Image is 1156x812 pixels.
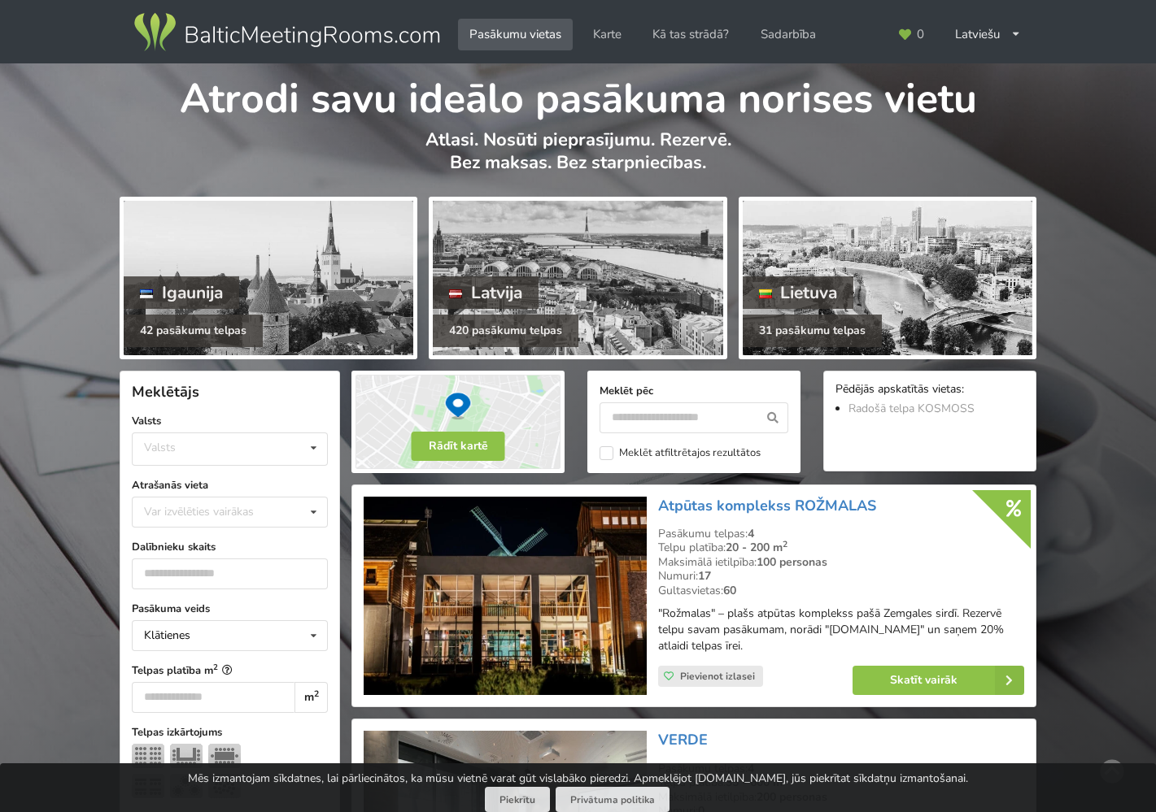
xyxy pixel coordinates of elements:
a: Skatīt vairāk [853,666,1024,695]
strong: 100 personas [757,554,827,570]
div: Pasākumu telpas: [658,762,1024,776]
div: Igaunija [124,276,239,309]
div: 31 pasākumu telpas [743,315,882,347]
label: Pasākuma veids [132,601,328,617]
div: m [294,682,328,713]
a: VERDE [658,730,708,749]
div: Pēdējās apskatītās vietas: [835,383,1024,398]
a: Lietuva 31 pasākumu telpas [739,197,1036,359]
div: Pasākumu telpas: [658,527,1024,541]
strong: 4 [748,761,754,776]
div: Valsts [144,441,176,454]
sup: 2 [213,662,218,672]
div: Telpu platība: [658,541,1024,555]
div: Gultasvietas: [658,584,1024,598]
img: Teātris [132,744,164,768]
button: Piekrītu [485,787,550,812]
img: Neierastas vietas | Ceraukste | Atpūtas komplekss ROŽMALAS [364,497,646,696]
img: Rādīt kartē [351,371,565,473]
a: Kā tas strādā? [641,19,740,50]
div: Numuri: [658,569,1024,584]
a: Sadarbība [749,19,827,50]
a: Latvija 420 pasākumu telpas [429,197,726,359]
label: Telpas izkārtojums [132,724,328,740]
p: Atlasi. Nosūti pieprasījumu. Rezervē. Bez maksas. Bez starpniecības. [120,128,1036,191]
label: Meklēt pēc [600,383,788,399]
label: Telpas platība m [132,662,328,679]
a: Atpūtas komplekss ROŽMALAS [658,496,876,515]
span: Meklētājs [132,382,199,402]
div: Latvija [433,276,539,309]
div: Latviešu [944,19,1032,50]
div: 420 pasākumu telpas [433,315,578,347]
img: Sapulce [208,744,241,768]
button: Rādīt kartē [412,432,505,461]
a: Igaunija 42 pasākumu telpas [120,197,417,359]
img: U-Veids [170,744,203,768]
strong: 60 [723,583,736,598]
sup: 2 [314,688,319,700]
span: 0 [917,28,924,41]
sup: 2 [783,538,787,550]
label: Valsts [132,413,328,429]
div: 42 pasākumu telpas [124,315,263,347]
div: Klātienes [144,630,190,641]
strong: 20 - 200 m [726,540,787,555]
div: Maksimālā ietilpība: [658,555,1024,570]
strong: 17 [698,568,711,584]
label: Dalībnieku skaits [132,539,328,555]
label: Meklēt atfiltrētajos rezultātos [600,446,761,460]
p: "Rožmalas" – plašs atpūtas komplekss pašā Zemgales sirdī. Rezervē telpu savam pasākumam, norādi "... [658,606,1024,654]
a: Karte [582,19,633,50]
a: Radošā telpa KOSMOSS [848,401,975,416]
div: Lietuva [743,276,854,309]
div: Var izvēlēties vairākas [140,502,290,521]
label: Atrašanās vieta [132,477,328,493]
a: Pasākumu vietas [458,19,573,50]
a: Privātuma politika [556,787,670,812]
h1: Atrodi savu ideālo pasākuma norises vietu [120,63,1036,125]
span: Pievienot izlasei [680,670,755,683]
strong: 4 [748,526,754,541]
img: Baltic Meeting Rooms [131,10,443,55]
